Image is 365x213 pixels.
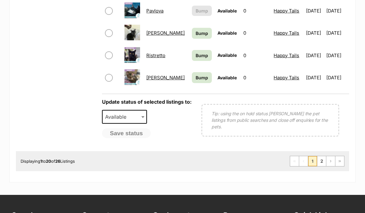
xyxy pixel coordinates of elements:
[326,156,335,166] a: Next page
[326,67,348,88] td: [DATE]
[326,22,348,44] td: [DATE]
[146,8,163,14] a: Pavlova
[146,30,185,36] a: [PERSON_NAME]
[317,156,326,166] a: Page 2
[192,50,212,61] a: Bump
[290,156,344,166] nav: Pagination
[217,8,237,13] span: Available
[102,99,192,105] label: Update status of selected listings to:
[146,52,165,58] a: Ristretto
[146,75,185,81] a: [PERSON_NAME]
[241,45,271,66] td: 0
[102,128,151,138] button: Save status
[192,6,212,16] button: Bump
[299,156,308,166] span: Previous page
[102,110,147,124] span: Available
[217,30,237,36] span: Available
[326,45,348,66] td: [DATE]
[304,45,326,66] td: [DATE]
[55,159,60,164] strong: 26
[212,110,329,130] p: Tip: using the on hold status [PERSON_NAME] the pet listings from public searches and close off e...
[196,52,208,59] span: Bump
[290,156,299,166] span: First page
[241,22,271,44] td: 0
[192,28,212,39] a: Bump
[21,159,75,164] span: Displaying to of Listings
[196,74,208,81] span: Bump
[274,75,299,81] a: Happy Tails
[304,22,326,44] td: [DATE]
[274,52,299,58] a: Happy Tails
[304,67,326,88] td: [DATE]
[274,30,299,36] a: Happy Tails
[274,8,299,14] a: Happy Tails
[103,112,133,121] span: Available
[241,67,271,88] td: 0
[217,75,237,80] span: Available
[46,159,51,164] strong: 20
[308,156,317,166] span: Page 1
[335,156,344,166] a: Last page
[192,72,212,83] a: Bump
[217,52,237,58] span: Available
[196,7,208,14] span: Bump
[196,30,208,37] span: Bump
[40,159,42,164] strong: 1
